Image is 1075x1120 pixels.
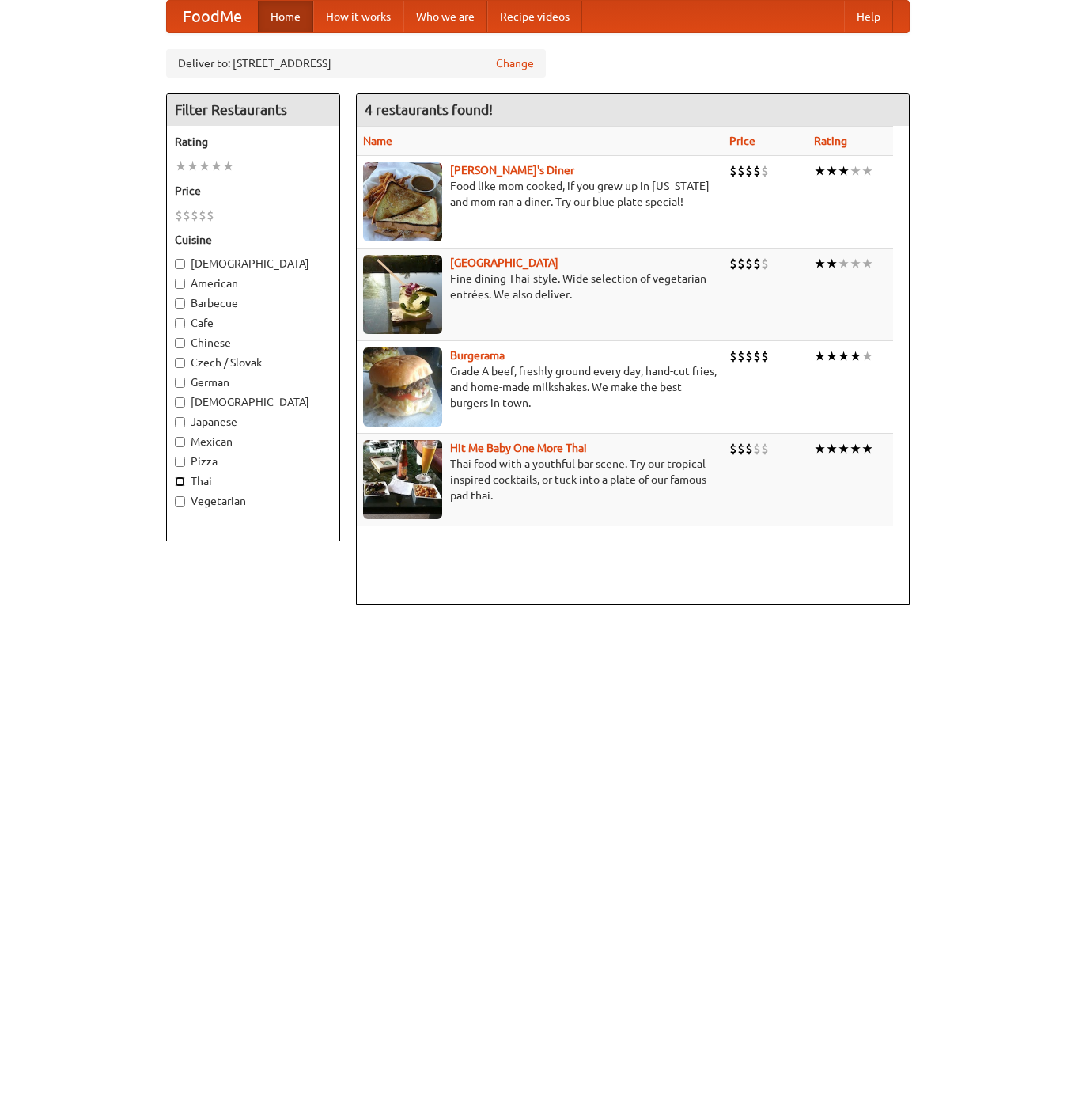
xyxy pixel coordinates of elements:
[175,298,185,309] input: Barbecue
[175,259,185,269] input: [DEMOGRAPHIC_DATA]
[175,454,331,469] label: Pizza
[737,347,745,365] li: $
[737,440,745,457] li: $
[745,255,753,272] li: $
[175,457,185,467] input: Pizza
[363,162,442,241] img: sallys.jpg
[850,162,861,180] li: ★
[175,335,331,351] label: Chinese
[175,378,185,388] input: German
[313,1,403,32] a: How it works
[175,394,331,410] label: [DEMOGRAPHIC_DATA]
[814,347,826,365] li: ★
[838,255,850,272] li: ★
[166,49,546,78] div: Deliver to: [STREET_ADDRESS]
[363,255,442,334] img: satay.jpg
[187,158,199,175] li: ★
[206,207,214,224] li: $
[844,1,893,32] a: Help
[175,358,185,368] input: Czech / Slovak
[210,158,222,175] li: ★
[745,347,753,365] li: $
[729,135,755,147] a: Price
[729,347,737,365] li: $
[729,255,737,272] li: $
[761,347,769,365] li: $
[838,162,850,180] li: ★
[850,347,861,365] li: ★
[753,255,761,272] li: $
[183,207,191,224] li: $
[199,158,210,175] li: ★
[745,440,753,457] li: $
[222,158,234,175] li: ★
[175,338,185,348] input: Chinese
[861,162,873,180] li: ★
[175,318,185,328] input: Cafe
[175,207,183,224] li: $
[175,232,331,248] h5: Cuisine
[850,440,861,457] li: ★
[175,279,185,289] input: American
[450,164,574,177] a: [PERSON_NAME]'s Diner
[167,94,339,126] h4: Filter Restaurants
[175,417,185,427] input: Japanese
[737,255,745,272] li: $
[167,1,258,32] a: FoodMe
[175,183,331,199] h5: Price
[363,440,442,519] img: babythai.jpg
[175,134,331,150] h5: Rating
[175,295,331,311] label: Barbecue
[814,135,847,147] a: Rating
[175,434,331,450] label: Mexican
[761,440,769,457] li: $
[850,255,861,272] li: ★
[838,440,850,457] li: ★
[729,162,737,180] li: $
[814,162,826,180] li: ★
[363,456,717,503] p: Thai food with a youthful bar scene. Try our tropical inspired cocktails, or tuck into a plate of...
[745,162,753,180] li: $
[826,162,838,180] li: ★
[826,347,838,365] li: ★
[365,102,493,117] ng-pluralize: 4 restaurants found!
[175,355,331,370] label: Czech / Slovak
[175,397,185,408] input: [DEMOGRAPHIC_DATA]
[175,414,331,430] label: Japanese
[175,496,185,507] input: Vegetarian
[450,442,587,454] a: Hit Me Baby One More Thai
[861,347,873,365] li: ★
[363,347,442,427] img: burgerama.jpg
[496,55,534,71] a: Change
[861,440,873,457] li: ★
[175,315,331,331] label: Cafe
[450,349,505,362] a: Burgerama
[363,363,717,411] p: Grade A beef, freshly ground every day, hand-cut fries, and home-made milkshakes. We make the bes...
[753,440,761,457] li: $
[737,162,745,180] li: $
[403,1,487,32] a: Who we are
[861,255,873,272] li: ★
[258,1,313,32] a: Home
[175,437,185,447] input: Mexican
[175,275,331,291] label: American
[826,255,838,272] li: ★
[814,255,826,272] li: ★
[363,178,717,210] p: Food like mom cooked, if you grew up in [US_STATE] and mom ran a diner. Try our blue plate special!
[175,374,331,390] label: German
[175,473,331,489] label: Thai
[761,255,769,272] li: $
[199,207,206,224] li: $
[450,256,558,269] b: [GEOGRAPHIC_DATA]
[175,476,185,487] input: Thai
[753,162,761,180] li: $
[826,440,838,457] li: ★
[175,493,331,509] label: Vegetarian
[729,440,737,457] li: $
[838,347,850,365] li: ★
[175,256,331,271] label: [DEMOGRAPHIC_DATA]
[761,162,769,180] li: $
[191,207,199,224] li: $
